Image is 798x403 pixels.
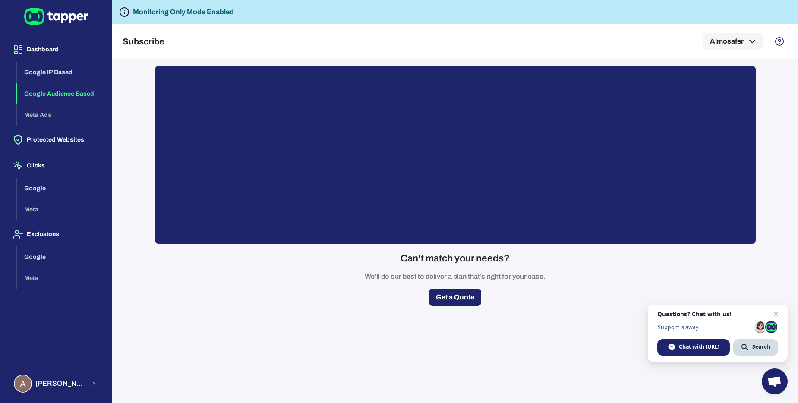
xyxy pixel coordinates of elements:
[35,379,86,388] span: [PERSON_NAME] [PERSON_NAME]
[733,339,778,356] span: Search
[17,246,105,268] button: Google
[429,289,481,306] button: Get a Quote
[365,271,546,282] h6: We'll do our best to deliver a plan that’s right for your case.
[119,7,129,17] svg: Tapper is not blocking any fraudulent activity for this domain
[17,83,105,105] button: Google Audience Based
[657,339,730,356] span: Chat with [URL]
[752,343,770,351] span: Search
[401,252,510,264] h4: Can't match your needs?
[7,45,105,53] a: Dashboard
[7,128,105,152] button: Protected Websites
[657,324,751,331] span: Support is away
[17,184,105,191] a: Google
[133,7,234,17] h6: Monitoring Only Mode Enabled
[17,252,105,260] a: Google
[7,222,105,246] button: Exclusions
[7,230,105,237] a: Exclusions
[7,38,105,62] button: Dashboard
[17,62,105,83] button: Google IP Based
[17,68,105,76] a: Google IP Based
[17,89,105,97] a: Google Audience Based
[7,371,105,396] button: Ambrose Fernandes[PERSON_NAME] [PERSON_NAME]
[703,33,763,50] button: Almosafer
[17,178,105,199] button: Google
[657,311,778,318] span: Questions? Chat with us!
[762,368,788,394] a: Open chat
[15,375,31,392] img: Ambrose Fernandes
[679,343,719,351] span: Chat with [URL]
[7,135,105,143] a: Protected Websites
[7,154,105,178] button: Clicks
[7,161,105,169] a: Clicks
[123,36,164,47] h5: Subscribe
